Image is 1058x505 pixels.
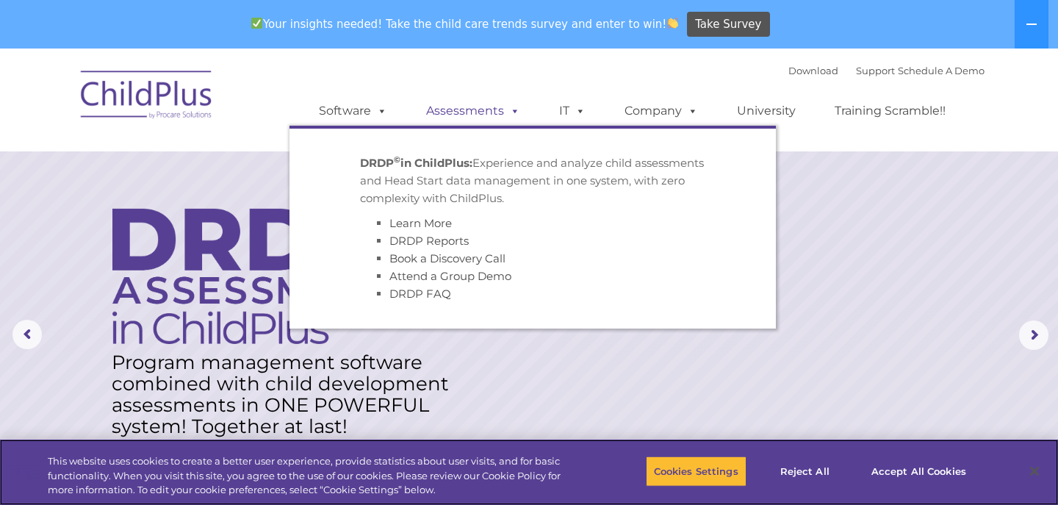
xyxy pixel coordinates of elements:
a: DRDP FAQ [389,287,451,301]
button: Reject All [759,456,851,487]
button: Close [1018,455,1051,487]
a: Attend a Group Demo [389,269,511,283]
button: Cookies Settings [646,456,746,487]
span: Your insights needed! Take the child care trends survey and enter to win! [245,10,685,38]
span: Last name [204,97,249,108]
img: DRDP Assessment in ChildPlus [112,208,389,344]
a: Assessments [411,96,535,126]
a: Download [788,65,838,76]
a: Book a Discovery Call [389,251,505,265]
a: Schedule A Demo [898,65,985,76]
p: Experience and analyze child assessments and Head Start data management in one system, with zero ... [360,154,705,207]
rs-layer: Program management software combined with child development assessments in ONE POWERFUL system! T... [112,352,450,437]
a: Software [304,96,402,126]
a: IT [544,96,600,126]
font: | [788,65,985,76]
button: Accept All Cookies [863,456,974,487]
a: Learn More [389,216,452,230]
a: Training Scramble!! [820,96,960,126]
a: Company [610,96,713,126]
a: Support [856,65,895,76]
span: Phone number [204,157,267,168]
a: Take Survey [687,12,770,37]
span: Take Survey [695,12,761,37]
img: ChildPlus by Procare Solutions [73,60,220,134]
img: 👏 [667,18,678,29]
a: University [722,96,810,126]
div: This website uses cookies to create a better user experience, provide statistics about user visit... [48,454,582,498]
a: DRDP Reports [389,234,469,248]
img: ✅ [251,18,262,29]
strong: DRDP in ChildPlus: [360,156,472,170]
sup: © [394,154,400,165]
